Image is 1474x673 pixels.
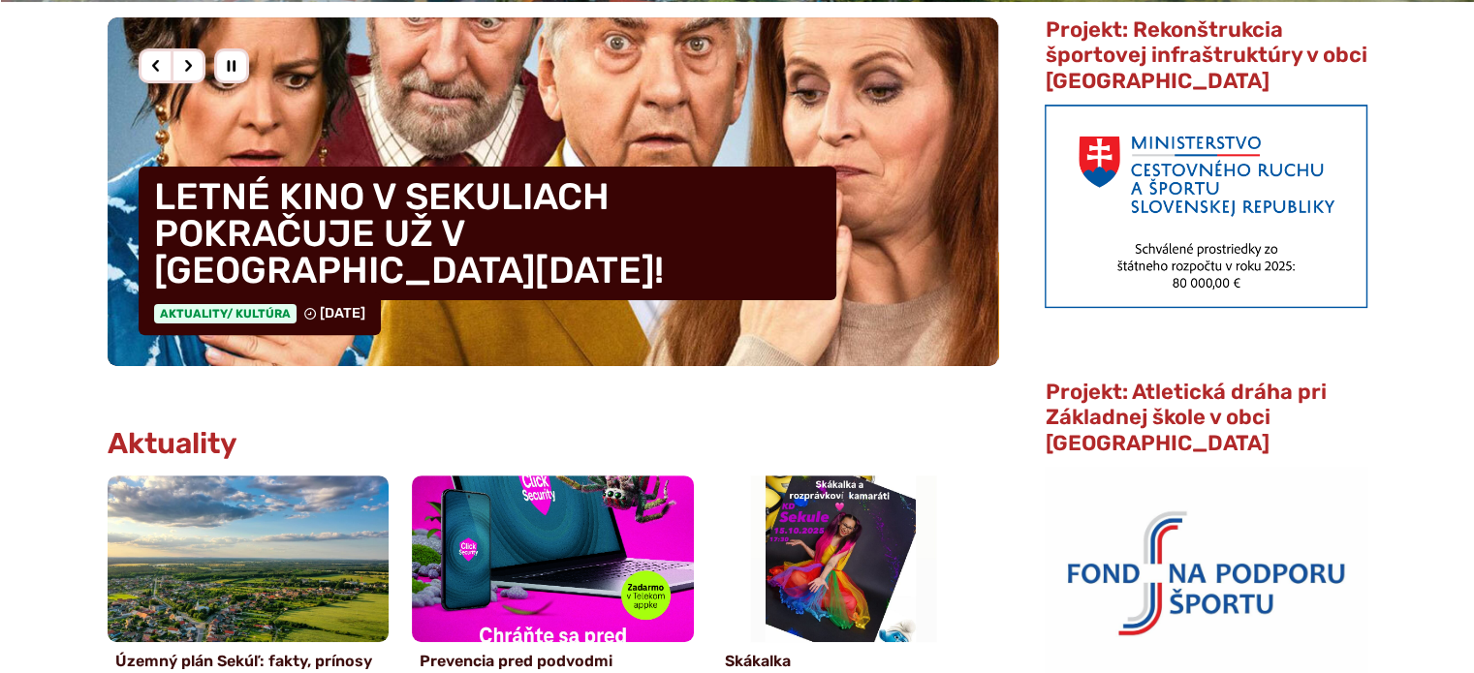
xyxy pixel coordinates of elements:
[108,17,999,366] a: LETNÉ KINO V SEKULIACH POKRAČUJE UŽ V [GEOGRAPHIC_DATA][DATE]! Aktuality/ Kultúra [DATE]
[214,48,249,83] div: Pozastaviť pohyb slajdera
[1045,379,1326,456] span: Projekt: Atletická dráha pri Základnej škole v obci [GEOGRAPHIC_DATA]
[420,652,686,670] h4: Prevencia pred podvodmi
[227,307,291,321] span: / Kultúra
[1045,105,1366,308] img: min-cras.png
[725,652,991,670] h4: Skákalka
[154,304,297,323] span: Aktuality
[320,305,365,321] span: [DATE]
[1045,16,1366,94] span: Projekt: Rekonštrukcia športovej infraštruktúry v obci [GEOGRAPHIC_DATA]
[108,428,237,460] h3: Aktuality
[139,167,836,300] h4: LETNÉ KINO V SEKULIACH POKRAČUJE UŽ V [GEOGRAPHIC_DATA][DATE]!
